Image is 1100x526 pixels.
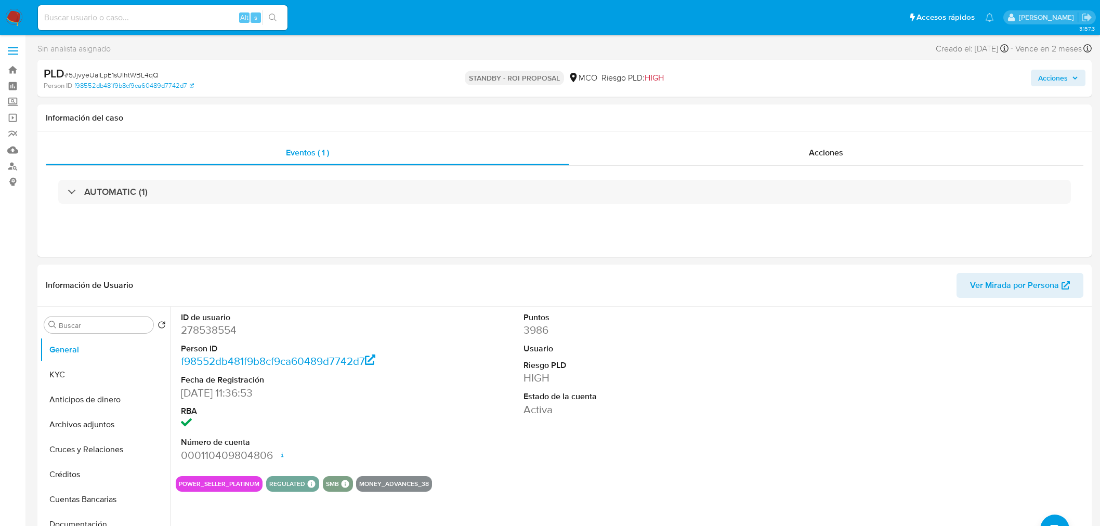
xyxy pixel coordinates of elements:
[48,321,57,329] button: Buscar
[523,391,741,402] dt: Estado de la cuenta
[985,13,994,22] a: Notificaciones
[1015,43,1082,55] span: Vence en 2 meses
[254,12,257,22] span: s
[1038,70,1068,86] span: Acciones
[523,402,741,417] dd: Activa
[1019,12,1078,22] p: felipe.cayon@mercadolibre.com
[181,312,399,323] dt: ID de usuario
[957,273,1083,298] button: Ver Mirada por Persona
[37,43,111,55] span: Sin analista asignado
[74,81,194,90] a: f98552db481f9b8cf9ca60489d7742d7
[465,71,564,85] p: STANDBY - ROI PROPOSAL
[970,273,1059,298] span: Ver Mirada por Persona
[523,360,741,371] dt: Riesgo PLD
[809,147,843,159] span: Acciones
[40,362,170,387] button: KYC
[44,81,72,90] b: Person ID
[601,72,664,84] span: Riesgo PLD:
[181,353,376,369] a: f98552db481f9b8cf9ca60489d7742d7
[40,487,170,512] button: Cuentas Bancarias
[645,72,664,84] span: HIGH
[1081,12,1092,23] a: Salir
[523,371,741,385] dd: HIGH
[181,405,399,417] dt: RBA
[262,10,283,25] button: search-icon
[523,343,741,354] dt: Usuario
[181,448,399,463] dd: 000110409804806
[40,437,170,462] button: Cruces y Relaciones
[240,12,248,22] span: Alt
[523,323,741,337] dd: 3986
[59,321,149,330] input: Buscar
[40,387,170,412] button: Anticipos de dinero
[46,113,1083,123] h1: Información del caso
[58,180,1071,204] div: AUTOMATIC (1)
[936,42,1009,56] div: Creado el: [DATE]
[568,72,597,84] div: MCO
[181,437,399,448] dt: Número de cuenta
[84,186,148,198] h3: AUTOMATIC (1)
[523,312,741,323] dt: Puntos
[1011,42,1013,56] span: -
[38,11,287,24] input: Buscar usuario o caso...
[64,70,159,80] span: # 5JjvyeUalLpE1sUlhtWBL4qQ
[916,12,975,23] span: Accesos rápidos
[40,337,170,362] button: General
[158,321,166,332] button: Volver al orden por defecto
[44,65,64,82] b: PLD
[181,323,399,337] dd: 278538554
[286,147,329,159] span: Eventos ( 1 )
[40,462,170,487] button: Créditos
[181,374,399,386] dt: Fecha de Registración
[40,412,170,437] button: Archivos adjuntos
[181,386,399,400] dd: [DATE] 11:36:53
[1031,70,1085,86] button: Acciones
[46,280,133,291] h1: Información de Usuario
[181,343,399,354] dt: Person ID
